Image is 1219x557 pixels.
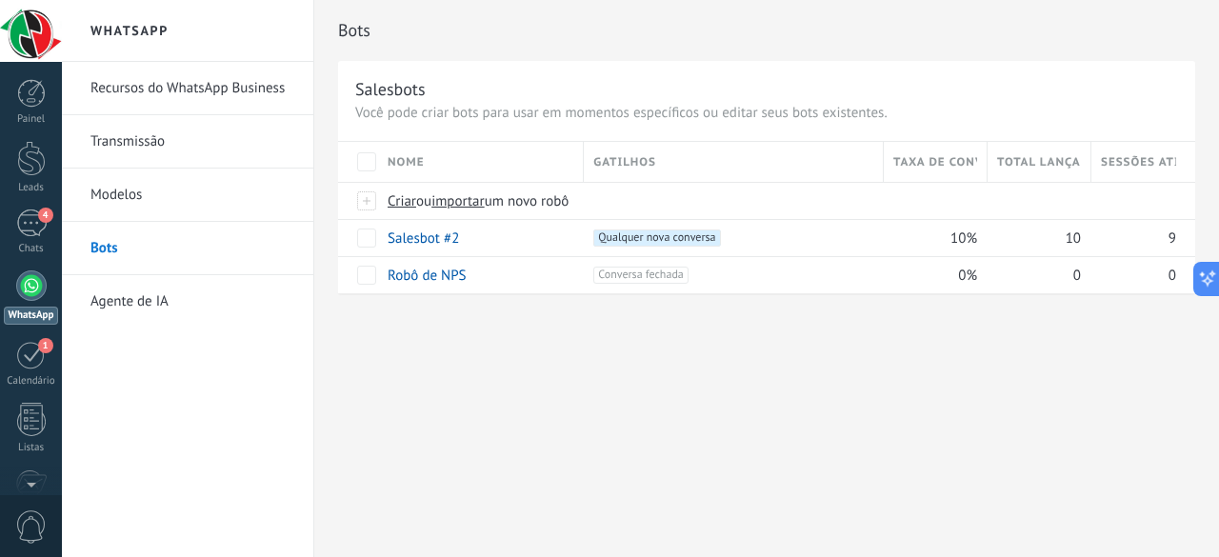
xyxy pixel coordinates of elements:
span: Qualquer nova conversa [593,229,720,247]
span: Total lançado [997,153,1081,171]
a: Modelos [90,169,294,222]
a: Robô de NPS [388,267,467,285]
div: 0% [884,257,978,293]
span: 4 [38,208,53,223]
span: Criar [388,192,416,210]
span: 0% [958,267,977,285]
div: Salesbots [355,78,426,100]
span: Taxa de conversão [893,153,977,171]
span: 1 [38,338,53,353]
span: 0 [1169,267,1176,285]
a: Bots [90,222,294,275]
div: Painel [4,113,59,126]
li: Bots [62,222,313,275]
li: Modelos [62,169,313,222]
span: Gatilhos [593,153,656,171]
div: 0 [1091,257,1176,293]
div: 10 [988,220,1082,256]
div: Calendário [4,375,59,388]
div: Listas [4,442,59,454]
a: Salesbot #2 [388,229,459,248]
div: 10% [884,220,978,256]
div: WhatsApp [4,307,58,325]
li: Recursos do WhatsApp Business [62,62,313,115]
span: 10% [950,229,977,248]
a: Agente de IA [90,275,294,328]
span: ou [416,192,431,210]
div: Bots [1091,183,1176,219]
span: Conversa fechada [593,267,688,284]
span: Sessões ativas [1101,153,1176,171]
li: Transmissão [62,115,313,169]
div: Leads [4,182,59,194]
div: 0 [988,257,1082,293]
span: um novo robô [485,192,570,210]
a: Transmissão [90,115,294,169]
h2: Bots [338,11,1195,50]
span: 9 [1169,229,1176,248]
li: Agente de IA [62,275,313,328]
div: Chats [4,243,59,255]
span: 0 [1073,267,1081,285]
div: 9 [1091,220,1176,256]
a: Recursos do WhatsApp Business [90,62,294,115]
span: Nome [388,153,425,171]
span: 10 [1066,229,1081,248]
span: importar [431,192,485,210]
p: Você pode criar bots para usar em momentos específicos ou editar seus bots existentes. [355,104,1178,122]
